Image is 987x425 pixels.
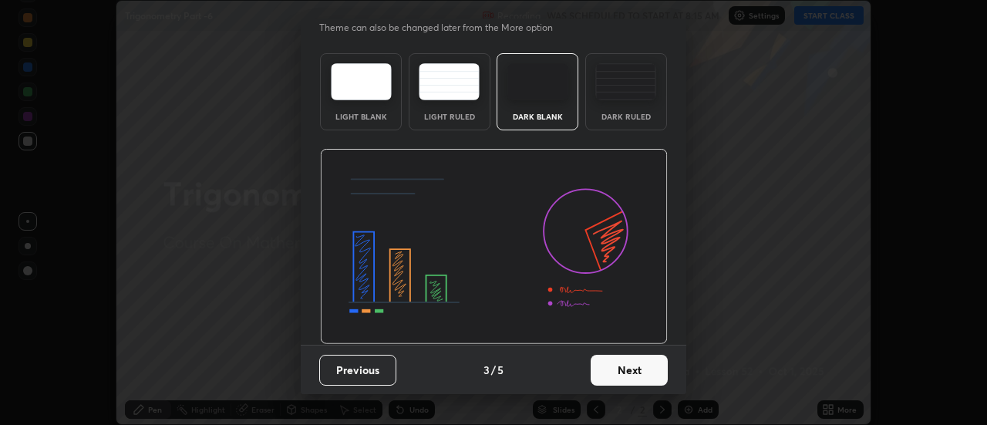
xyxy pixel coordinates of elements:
div: Light Blank [330,113,392,120]
h4: / [491,362,496,378]
button: Previous [319,355,396,386]
img: lightTheme.e5ed3b09.svg [331,63,392,100]
img: darkRuledTheme.de295e13.svg [595,63,656,100]
h4: 3 [483,362,490,378]
div: Dark Ruled [595,113,657,120]
div: Dark Blank [507,113,568,120]
h4: 5 [497,362,504,378]
img: darkThemeBanner.d06ce4a2.svg [320,149,668,345]
img: lightRuledTheme.5fabf969.svg [419,63,480,100]
p: Theme can also be changed later from the More option [319,21,569,35]
div: Light Ruled [419,113,480,120]
button: Next [591,355,668,386]
img: darkTheme.f0cc69e5.svg [507,63,568,100]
